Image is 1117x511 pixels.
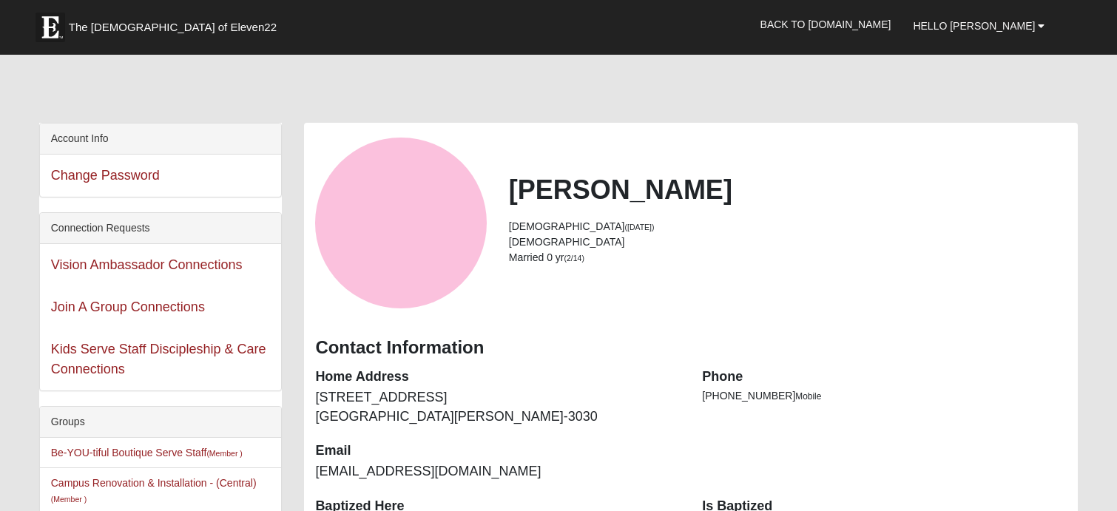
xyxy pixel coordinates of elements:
a: Back to [DOMAIN_NAME] [749,6,902,43]
dt: Phone [702,368,1067,387]
a: Be-YOU-tiful Boutique Serve Staff(Member ) [51,447,243,458]
a: Kids Serve Staff Discipleship & Care Connections [51,342,266,376]
small: ([DATE]) [624,223,654,231]
span: Mobile [795,391,821,402]
a: Vision Ambassador Connections [51,257,243,272]
h2: [PERSON_NAME] [509,174,1067,206]
li: [DEMOGRAPHIC_DATA] [509,234,1067,250]
dt: Home Address [315,368,680,387]
dd: [EMAIL_ADDRESS][DOMAIN_NAME] [315,462,680,481]
li: Married 0 yr [509,250,1067,265]
li: [DEMOGRAPHIC_DATA] [509,219,1067,234]
li: [PHONE_NUMBER] [702,388,1067,404]
div: Connection Requests [40,213,282,244]
span: The [DEMOGRAPHIC_DATA] of Eleven22 [69,20,277,35]
span: Hello [PERSON_NAME] [913,20,1035,32]
a: The [DEMOGRAPHIC_DATA] of Eleven22 [28,5,324,42]
a: Change Password [51,168,160,183]
a: Hello [PERSON_NAME] [902,7,1056,44]
div: Account Info [40,123,282,155]
small: (Member ) [206,449,242,458]
img: Eleven22 logo [36,13,65,42]
dd: [STREET_ADDRESS] [GEOGRAPHIC_DATA][PERSON_NAME]-3030 [315,388,680,426]
h3: Contact Information [315,337,1067,359]
small: (Member ) [51,495,87,504]
dt: Email [315,441,680,461]
a: View Fullsize Photo [315,138,486,308]
a: Campus Renovation & Installation - (Central)(Member ) [51,477,257,504]
small: (2/14) [564,254,584,263]
a: Join A Group Connections [51,300,205,314]
div: Groups [40,407,282,438]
